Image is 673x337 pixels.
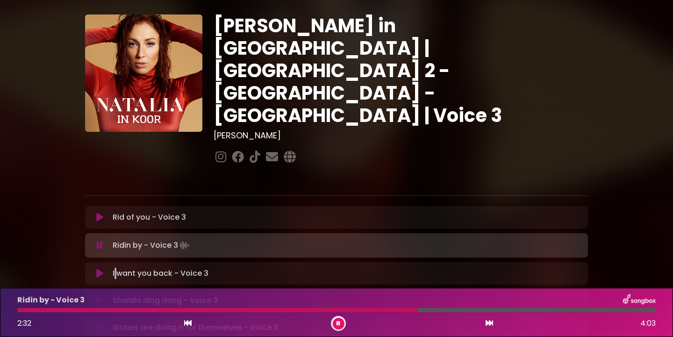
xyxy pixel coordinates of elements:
[85,14,202,132] img: YTVS25JmS9CLUqXqkEhs
[113,212,186,223] p: Rid of you - Voice 3
[640,318,656,329] span: 4:03
[17,294,85,306] p: Ridin by - Voice 3
[113,268,208,279] p: I want you back - Voice 3
[623,294,656,306] img: songbox-logo-white.png
[214,14,588,127] h1: [PERSON_NAME] in [GEOGRAPHIC_DATA] | [GEOGRAPHIC_DATA] 2 - [GEOGRAPHIC_DATA] - [GEOGRAPHIC_DATA] ...
[113,239,191,252] p: Ridin by - Voice 3
[178,239,191,252] img: waveform4.gif
[17,318,31,329] span: 2:32
[214,130,588,141] h3: [PERSON_NAME]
